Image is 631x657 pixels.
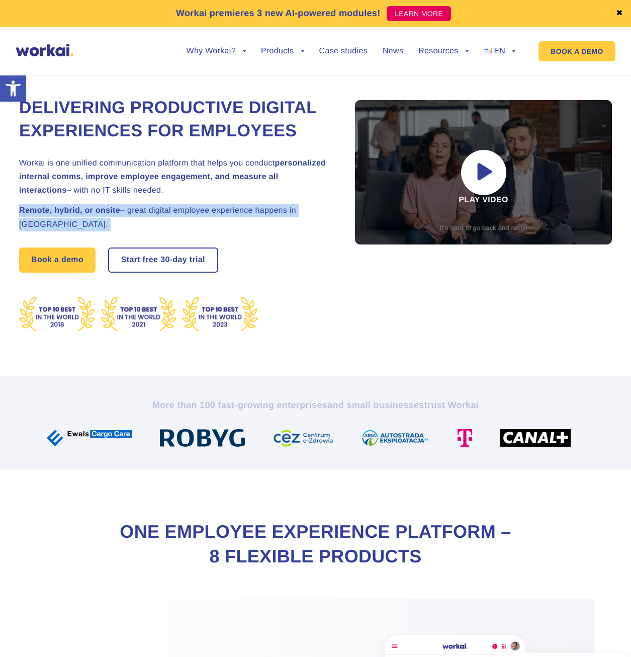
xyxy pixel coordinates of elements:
[19,156,331,198] h2: Workai is one unified communication platform that helps you conduct – with no IT skills needed.
[37,399,595,411] h2: More than 100 fast-growing enterprises trust Workai
[19,159,326,195] strong: personalized internal comms, improve employee engagement, and measure all interactions
[115,520,517,568] h2: One Employee Experience Platform – 8 flexible products
[19,206,120,215] strong: Remote, hybrid, or onsite
[383,47,403,55] a: News
[355,100,612,244] div: Play video
[418,47,468,55] a: Resources
[494,47,505,55] span: EN
[160,256,187,264] i: 30-day
[109,249,217,272] a: Start free30-daytrial
[187,47,246,55] a: Why Workai?
[19,204,331,231] h2: – great digital employee experience happens in [GEOGRAPHIC_DATA].
[261,47,304,55] a: Products
[19,248,96,273] a: Book a demo
[616,10,623,18] a: ✖
[176,7,381,20] p: Workai premieres 3 new AI-powered modules!
[319,47,368,55] a: Case studies
[387,6,451,21] a: LEARN MORE
[538,41,615,61] a: BOOK A DEMO
[327,400,424,410] i: and small businesses
[19,97,331,143] h1: Delivering Productive Digital Experiences for Employees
